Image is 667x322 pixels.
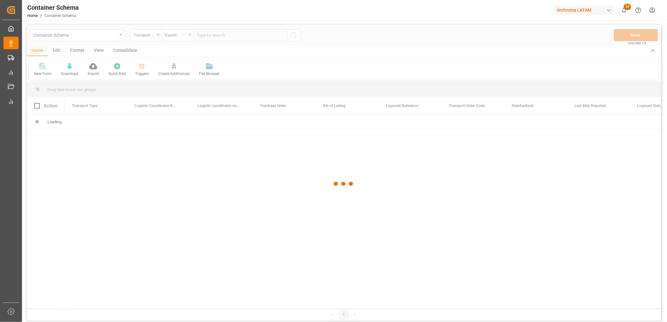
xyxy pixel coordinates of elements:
[624,4,631,10] span: 86
[554,4,617,16] button: Archroma LATAM
[554,6,615,15] div: Archroma LATAM
[27,13,38,18] a: Home
[617,3,631,17] button: show 86 new notifications
[631,3,645,17] button: Help Center
[27,3,79,12] div: Container Schema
